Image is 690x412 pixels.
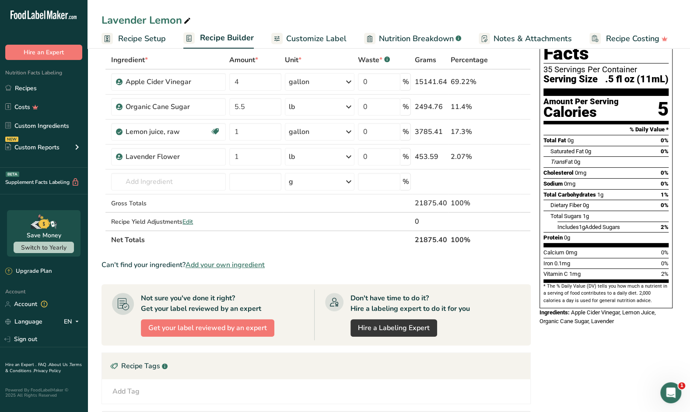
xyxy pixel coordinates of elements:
div: Can't find your ingredient? [102,260,531,270]
span: Amount [229,55,258,65]
div: Organic Cane Sugar [126,102,220,112]
span: 0g [564,234,570,241]
span: Percentage [450,55,487,65]
span: Customize Label [286,33,347,45]
span: 0g [567,137,574,144]
span: Vitamin C [543,271,568,277]
a: Privacy Policy [34,368,61,374]
div: 15141.64 [414,77,447,87]
span: Serving Size [543,74,598,85]
span: Includes Added Sugars [557,224,620,230]
div: Powered By FoodLabelMaker © 2025 All Rights Reserved [5,387,82,398]
span: Recipe Setup [118,33,166,45]
div: lb [289,102,295,112]
span: 0mg [564,180,575,187]
span: Notes & Attachments [494,33,572,45]
div: Upgrade Plan [5,267,52,276]
a: Recipe Costing [589,29,668,49]
a: Notes & Attachments [479,29,572,49]
span: 1g [597,191,603,198]
a: Recipe Setup [102,29,166,49]
span: 0% [661,180,669,187]
span: Sodium [543,180,563,187]
button: Get your label reviewed by an expert [141,319,274,337]
button: Hire an Expert [5,45,82,60]
div: Apple Cider Vinegar [126,77,220,87]
span: Dietary Fiber [550,202,581,208]
span: 0.1mg [554,260,570,267]
span: Ingredient [111,55,148,65]
div: Amount Per Serving [543,98,619,106]
div: 2494.76 [414,102,447,112]
span: 1g [579,224,585,230]
div: 100% [450,198,489,208]
span: 0g [574,158,580,165]
div: g [289,176,293,187]
section: * The % Daily Value (DV) tells you how much a nutrient in a serving of food contributes to a dail... [543,283,669,304]
span: 0% [661,260,669,267]
div: lb [289,151,295,162]
a: Recipe Builder [183,28,254,49]
span: Apple Cider Vinegar, Lemon Juice, Organic Cane Sugar, Lavender [539,309,656,324]
span: Iron [543,260,553,267]
div: Calories [543,106,619,119]
span: 0g [583,202,589,208]
div: Gross Totals [111,199,225,208]
span: 2% [661,271,669,277]
div: Add Tag [112,386,140,397]
span: Total Sugars [550,213,581,219]
span: Get your label reviewed by an expert [148,323,267,333]
span: 0% [661,137,669,144]
span: Recipe Builder [200,32,254,44]
div: Lavender Lemon [102,12,193,28]
div: Not sure you've done it right? Get your label reviewed by an expert [141,293,261,314]
span: 0g [585,148,591,155]
div: Waste [358,55,390,65]
div: Custom Reports [5,143,60,152]
button: Switch to Yearly [14,242,74,253]
div: 69.22% [450,77,489,87]
div: Recipe Tags [102,353,530,379]
div: 2.07% [450,151,489,162]
div: 3785.41 [414,127,447,137]
a: About Us . [49,362,70,368]
h1: Nutrition Facts [543,23,669,63]
th: 100% [448,230,491,249]
span: Total Carbohydrates [543,191,596,198]
div: Lavender Flower [126,151,220,162]
div: 17.3% [450,127,489,137]
a: Terms & Conditions . [5,362,82,374]
span: Edit [182,218,193,226]
div: Recipe Yield Adjustments [111,217,225,226]
div: NEW [5,137,18,142]
span: Grams [414,55,436,65]
span: Add your own ingredient [186,260,265,270]
a: Customize Label [271,29,347,49]
i: Trans [550,158,565,165]
div: 35 Servings Per Container [543,65,669,74]
span: 0% [661,169,669,176]
span: 0% [661,249,669,256]
span: Ingredients: [539,309,570,316]
span: Cholesterol [543,169,574,176]
span: Nutrition Breakdown [379,33,454,45]
span: 0mg [566,249,577,256]
span: Fat [550,158,573,165]
a: FAQ . [38,362,49,368]
div: EN [64,317,82,327]
span: 1 [678,382,685,389]
div: 0 [414,216,447,227]
section: % Daily Value * [543,124,669,135]
div: gallon [289,127,309,137]
span: Saturated Fat [550,148,584,155]
span: Recipe Costing [606,33,659,45]
div: 5 [658,98,669,121]
span: Protein [543,234,563,241]
a: Hire an Expert . [5,362,36,368]
th: Net Totals [109,230,413,249]
span: Unit [285,55,301,65]
div: 453.59 [414,151,447,162]
span: 0% [661,202,669,208]
span: 0% [661,148,669,155]
span: 1mg [569,271,581,277]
